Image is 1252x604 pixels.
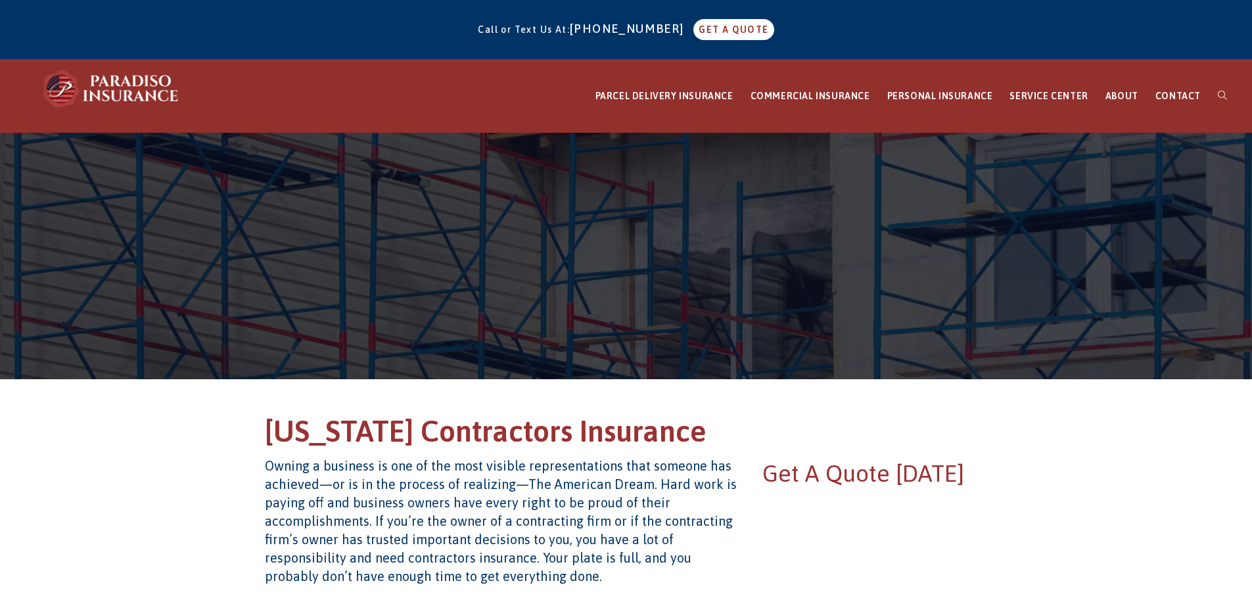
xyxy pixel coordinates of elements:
[265,457,740,586] h4: Owning a business is one of the most visible representations that someone has achieved—or is in t...
[693,19,774,40] a: GET A QUOTE
[1097,60,1147,133] a: ABOUT
[39,69,184,108] img: Paradiso Insurance
[1147,60,1209,133] a: CONTACT
[1155,91,1201,101] span: CONTACT
[742,60,879,133] a: COMMERCIAL INSURANCE
[887,91,993,101] span: PERSONAL INSURANCE
[265,412,988,457] h1: [US_STATE] Contractors Insurance
[1105,91,1138,101] span: ABOUT
[570,22,691,35] a: [PHONE_NUMBER]
[751,91,870,101] span: COMMERCIAL INSURANCE
[1009,91,1088,101] span: SERVICE CENTER
[879,60,1002,133] a: PERSONAL INSURANCE
[587,60,742,133] a: PARCEL DELIVERY INSURANCE
[595,91,733,101] span: PARCEL DELIVERY INSURANCE
[762,457,988,490] h2: Get A Quote [DATE]
[1001,60,1096,133] a: SERVICE CENTER
[478,24,570,35] span: Call or Text Us At:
